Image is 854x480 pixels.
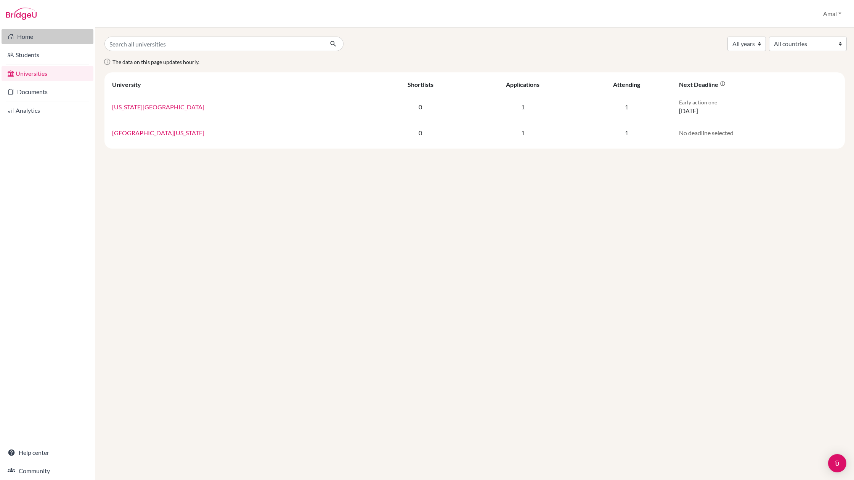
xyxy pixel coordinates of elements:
td: 1 [579,120,674,146]
td: 1 [467,120,579,146]
td: [DATE] [674,94,842,120]
span: No deadline selected [679,129,734,136]
p: Early action one [679,98,837,106]
div: Open Intercom Messenger [828,454,846,472]
span: The data on this page updates hourly. [112,59,199,65]
td: 0 [374,120,467,146]
div: Attending [613,81,640,88]
th: University [108,75,374,94]
input: Search all universities [104,37,324,51]
td: 0 [374,94,467,120]
a: Help center [2,445,93,460]
a: Analytics [2,103,93,118]
a: [GEOGRAPHIC_DATA][US_STATE] [112,129,204,136]
a: Universities [2,66,93,81]
div: Applications [506,81,539,88]
a: Home [2,29,93,44]
a: Students [2,47,93,62]
a: Community [2,463,93,478]
div: Next deadline [679,81,726,88]
img: Bridge-U [6,8,37,20]
button: Amal [820,6,845,21]
td: 1 [579,94,674,120]
td: 1 [467,94,579,120]
div: Shortlists [408,81,433,88]
a: Documents [2,84,93,99]
a: [US_STATE][GEOGRAPHIC_DATA] [112,103,204,110]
